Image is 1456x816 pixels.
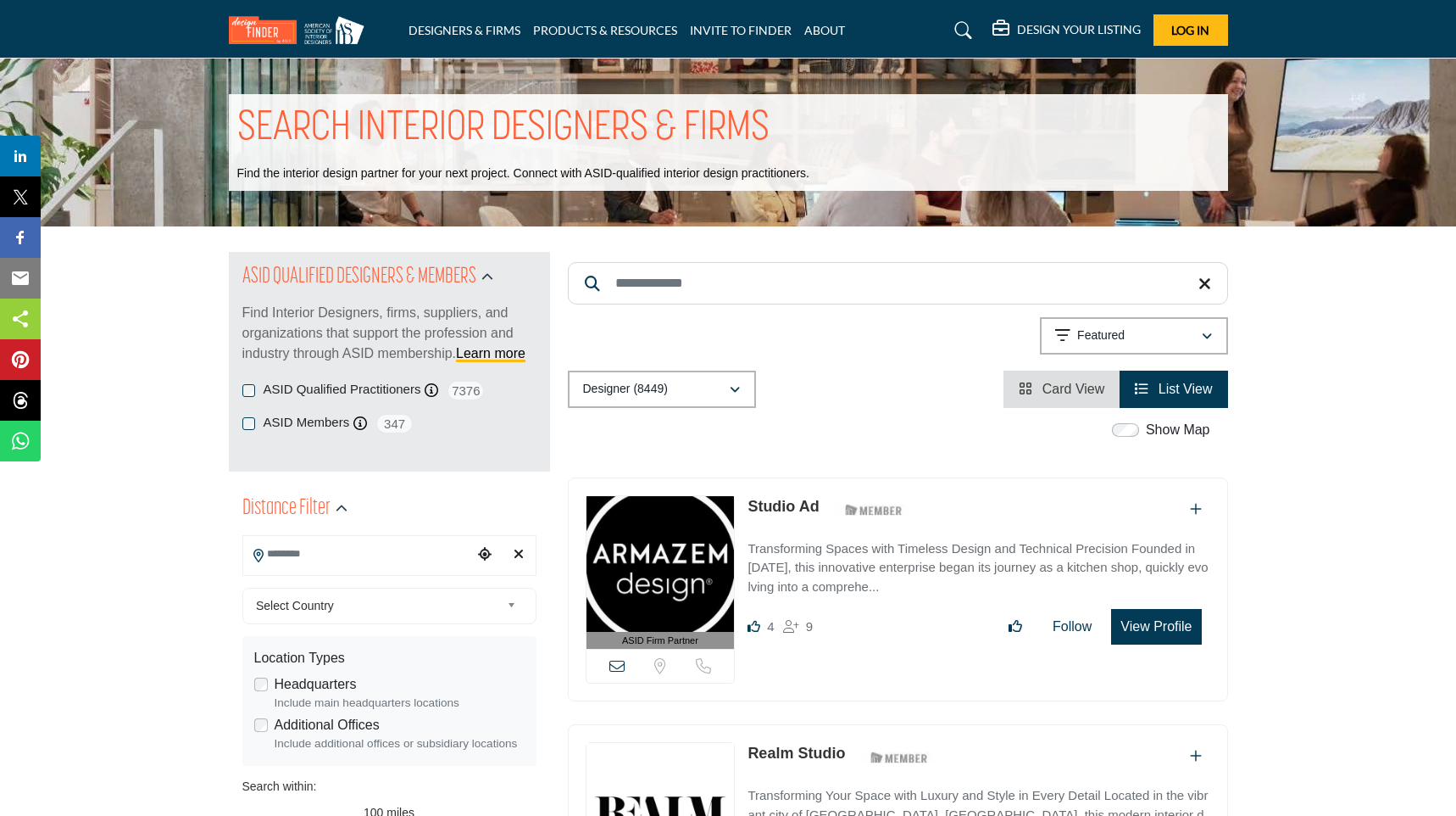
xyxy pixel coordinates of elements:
[1190,749,1202,763] a: Add To List
[938,17,983,44] a: Search
[1019,382,1104,396] a: View Card
[1146,420,1210,440] label: Show Map
[275,715,380,735] label: Additional Offices
[1159,382,1213,396] span: List View
[1040,317,1228,355] button: Featured
[472,537,497,573] div: Choose your current location
[747,498,819,515] a: Studio Ad
[1190,502,1202,517] a: Add To List
[237,165,809,182] p: Find the interior design partner for your next project. Connect with ASID-qualified interior desi...
[242,778,536,796] div: Search within:
[242,262,476,293] h2: ASID QUALIFIED DESIGNERS & MEMBERS
[998,610,1033,644] button: Like listing
[586,496,735,632] img: Studio Ad
[506,537,531,573] div: Clear search location
[861,746,937,768] img: ASID Members Badge Icon
[622,634,698,648] span: ASID Firm Partner
[1042,610,1103,644] button: Follow
[242,303,536,364] p: Find Interior Designers, firms, suppliers, and organizations that support the profession and indu...
[237,103,770,155] h1: SEARCH INTERIOR DESIGNERS & FIRMS
[242,494,331,524] h2: Distance Filter
[264,380,421,400] label: ASID Qualified Practitioners
[254,648,525,668] div: Location Types
[836,500,912,521] img: ASID Members Badge Icon
[243,538,472,571] input: Search Location
[408,23,520,37] a: DESIGNERS & FIRMS
[275,674,357,695] label: Headquarters
[747,539,1209,597] p: Transforming Spaces with Timeless Design and Technical Precision Founded in [DATE], this innovati...
[583,381,668,398] p: Designer (8449)
[568,371,756,408] button: Designer (8449)
[375,413,414,434] span: 347
[229,16,373,44] img: Site Logo
[804,23,845,37] a: ABOUT
[264,413,350,433] label: ASID Members
[747,742,845,765] p: Realm Studio
[1017,22,1141,37] h5: DESIGN YOUR LISTING
[275,735,525,752] div: Include additional offices or subsidiary locations
[767,619,774,634] span: 4
[747,529,1209,597] a: Transforming Spaces with Timeless Design and Technical Precision Founded in [DATE], this innovati...
[586,496,735,650] a: ASID Firm Partner
[747,620,760,633] i: Likes
[806,619,813,634] span: 9
[242,384,255,397] input: ASID Qualified Practitioners checkbox
[447,380,485,401] span: 7376
[256,595,500,616] span: Select Country
[992,20,1141,41] div: DESIGN YOUR LISTING
[568,262,1228,305] input: Search Keyword
[456,346,525,360] a: Learn more
[1135,382,1212,396] a: View List
[1153,14,1228,46] button: Log In
[1077,327,1125,344] p: Featured
[1111,609,1201,645] button: View Profile
[1042,382,1105,396] span: Card View
[690,23,792,37] a: INVITE TO FINDER
[747,745,845,762] a: Realm Studio
[783,617,813,637] div: Followers
[533,23,677,37] a: PRODUCTS & RESOURCES
[242,417,255,430] input: ASID Members checkbox
[1171,23,1209,37] span: Log In
[275,695,525,712] div: Include main headquarters locations
[1003,371,1120,408] li: Card View
[1120,371,1227,408] li: List View
[747,495,819,518] p: Studio Ad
